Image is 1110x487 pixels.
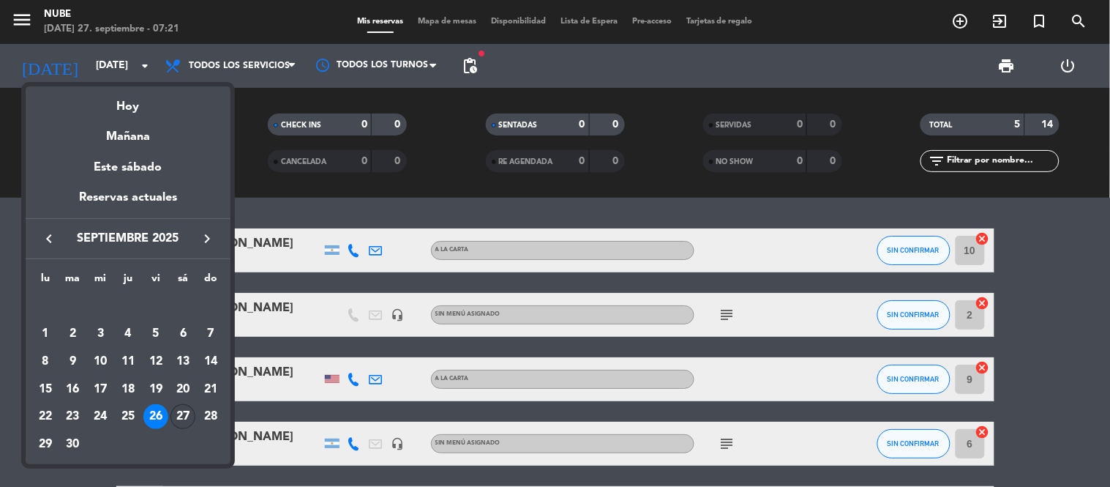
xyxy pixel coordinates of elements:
[40,230,58,248] i: keyboard_arrow_left
[33,321,58,346] div: 1
[31,348,59,376] td: 8 de septiembre de 2025
[86,320,114,348] td: 3 de septiembre de 2025
[197,320,225,348] td: 7 de septiembre de 2025
[62,229,194,248] span: septiembre 2025
[114,320,142,348] td: 4 de septiembre de 2025
[142,320,170,348] td: 5 de septiembre de 2025
[33,349,58,374] div: 8
[33,377,58,402] div: 15
[170,321,195,346] div: 6
[59,270,87,293] th: martes
[170,376,198,404] td: 20 de septiembre de 2025
[61,377,86,402] div: 16
[31,270,59,293] th: lunes
[170,377,195,402] div: 20
[143,349,168,374] div: 12
[59,348,87,376] td: 9 de septiembre de 2025
[59,431,87,458] td: 30 de septiembre de 2025
[197,403,225,431] td: 28 de septiembre de 2025
[142,376,170,404] td: 19 de septiembre de 2025
[26,188,230,218] div: Reservas actuales
[170,349,195,374] div: 13
[116,349,140,374] div: 11
[26,147,230,188] div: Este sábado
[198,404,223,429] div: 28
[33,432,58,457] div: 29
[170,403,198,431] td: 27 de septiembre de 2025
[198,349,223,374] div: 14
[26,86,230,116] div: Hoy
[197,348,225,376] td: 14 de septiembre de 2025
[197,376,225,404] td: 21 de septiembre de 2025
[88,349,113,374] div: 10
[31,320,59,348] td: 1 de septiembre de 2025
[86,348,114,376] td: 10 de septiembre de 2025
[198,230,216,248] i: keyboard_arrow_right
[143,377,168,402] div: 19
[26,116,230,146] div: Mañana
[59,376,87,404] td: 16 de septiembre de 2025
[170,348,198,376] td: 13 de septiembre de 2025
[194,229,220,248] button: keyboard_arrow_right
[143,321,168,346] div: 5
[33,404,58,429] div: 22
[114,270,142,293] th: jueves
[31,431,59,458] td: 29 de septiembre de 2025
[86,403,114,431] td: 24 de septiembre de 2025
[61,432,86,457] div: 30
[142,270,170,293] th: viernes
[142,348,170,376] td: 12 de septiembre de 2025
[170,404,195,429] div: 27
[88,321,113,346] div: 3
[197,270,225,293] th: domingo
[116,377,140,402] div: 18
[31,376,59,404] td: 15 de septiembre de 2025
[61,404,86,429] div: 23
[86,376,114,404] td: 17 de septiembre de 2025
[114,403,142,431] td: 25 de septiembre de 2025
[31,293,225,321] td: SEP.
[170,320,198,348] td: 6 de septiembre de 2025
[198,377,223,402] div: 21
[36,229,62,248] button: keyboard_arrow_left
[31,403,59,431] td: 22 de septiembre de 2025
[114,348,142,376] td: 11 de septiembre de 2025
[86,270,114,293] th: miércoles
[142,403,170,431] td: 26 de septiembre de 2025
[116,404,140,429] div: 25
[59,320,87,348] td: 2 de septiembre de 2025
[88,404,113,429] div: 24
[61,349,86,374] div: 9
[114,376,142,404] td: 18 de septiembre de 2025
[61,321,86,346] div: 2
[170,270,198,293] th: sábado
[198,321,223,346] div: 7
[143,404,168,429] div: 26
[116,321,140,346] div: 4
[59,403,87,431] td: 23 de septiembre de 2025
[88,377,113,402] div: 17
